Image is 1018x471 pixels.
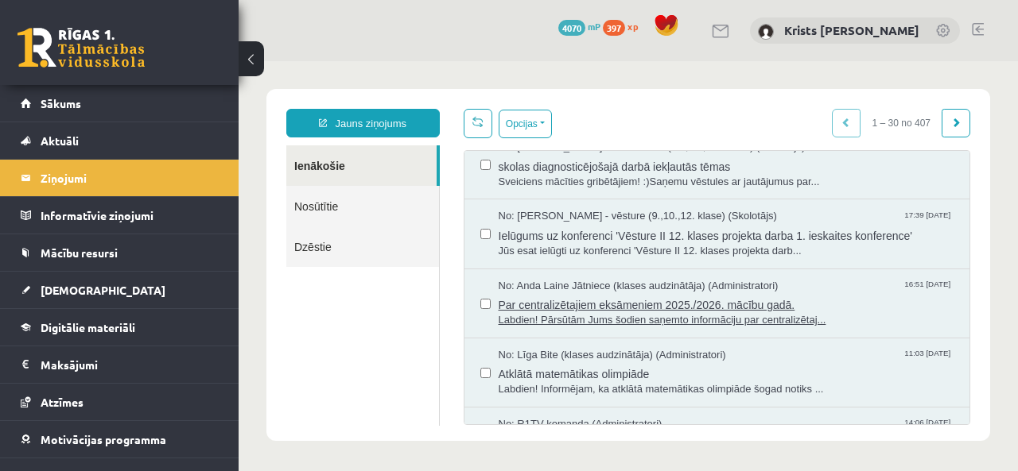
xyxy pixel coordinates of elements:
[260,79,716,128] a: No: [PERSON_NAME] - matemātika (10.,11., 12. klase) (Skolotājs) 18:14 [DATE] skolas diagnosticējo...
[41,346,219,383] legend: Maksājumi
[260,94,716,114] span: skolas diagnosticējošajā darbā iekļautās tēmas
[666,218,715,230] span: 16:51 [DATE]
[21,234,219,271] a: Mācību resursi
[41,197,219,234] legend: Informatīvie ziņojumi
[21,85,219,122] a: Sākums
[260,321,716,336] span: Labdien! Informējam, ka atklātā matemātikas olimpiāde šogad notiks ...
[603,20,625,36] span: 397
[41,160,219,196] legend: Ziņojumi
[48,125,200,165] a: Nosūtītie
[260,252,716,267] span: Labdien! Pārsūtām Jums šodien saņemto informāciju par centralizētaj...
[260,114,716,129] span: Sveiciens mācīties gribētājiem! :)Saņemu vēstules ar jautājumus par...
[21,197,219,234] a: Informatīvie ziņojumi
[666,287,715,299] span: 11:03 [DATE]
[260,148,538,163] span: No: [PERSON_NAME] - vēsture (9.,10.,12. klase) (Skolotājs)
[260,148,716,197] a: No: [PERSON_NAME] - vēsture (9.,10.,12. klase) (Skolotājs) 17:39 [DATE] Ielūgums uz konferenci 'V...
[21,421,219,457] a: Motivācijas programma
[784,22,919,38] a: Krists [PERSON_NAME]
[260,287,716,336] a: No: Līga Bite (klases audzinātāja) (Administratori) 11:03 [DATE] Atklātā matemātikas olimpiāde La...
[260,232,716,252] span: Par centralizētajiem eksāmeniem 2025./2026. mācību gadā.
[48,48,201,76] a: Jauns ziņojums
[21,272,219,308] a: [DEMOGRAPHIC_DATA]
[41,283,165,297] span: [DEMOGRAPHIC_DATA]
[558,20,585,36] span: 4070
[41,432,166,446] span: Motivācijas programma
[21,122,219,159] a: Aktuāli
[666,148,715,160] span: 17:39 [DATE]
[260,48,313,77] button: Opcijas
[41,245,118,260] span: Mācību resursi
[603,20,646,33] a: 397 xp
[588,20,600,33] span: mP
[260,218,540,233] span: No: Anda Laine Jātniece (klases audzinātāja) (Administratori)
[260,356,716,405] a: No: R1TV komanda (Administratori) 14:06 [DATE]
[41,96,81,110] span: Sākums
[666,356,715,368] span: 14:06 [DATE]
[260,287,488,302] span: No: Līga Bite (klases audzinātāja) (Administratori)
[622,48,704,76] span: 1 – 30 no 407
[21,309,219,346] a: Digitālie materiāli
[260,301,716,321] span: Atklātā matemātikas olimpiāde
[758,24,774,40] img: Krists Andrejs Zeile
[21,160,219,196] a: Ziņojumi
[260,218,716,267] a: No: Anda Laine Jātniece (klases audzinātāja) (Administratori) 16:51 [DATE] Par centralizētajiem e...
[21,346,219,383] a: Maksājumi
[41,133,79,148] span: Aktuāli
[260,163,716,183] span: Ielūgums uz konferenci 'Vēsture II 12. klases projekta darba 1. ieskaites konference'
[260,356,424,371] span: No: R1TV komanda (Administratori)
[260,183,716,198] span: Jūs esat ielūgti uz konferenci 'Vēsture II 12. klases projekta darb...
[17,28,145,68] a: Rīgas 1. Tālmācības vidusskola
[48,84,198,125] a: Ienākošie
[558,20,600,33] a: 4070 mP
[628,20,638,33] span: xp
[41,320,135,334] span: Digitālie materiāli
[48,165,200,206] a: Dzēstie
[41,395,84,409] span: Atzīmes
[21,384,219,420] a: Atzīmes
